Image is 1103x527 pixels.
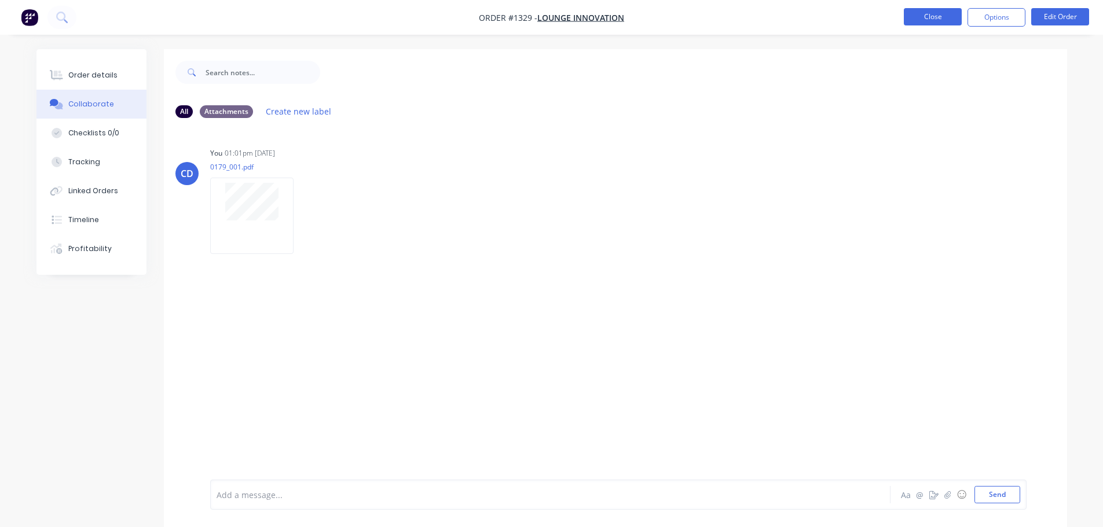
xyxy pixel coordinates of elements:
[68,186,118,196] div: Linked Orders
[537,12,624,23] a: Lounge Innovation
[21,9,38,26] img: Factory
[210,148,222,159] div: You
[181,167,193,180] div: CD
[36,205,146,234] button: Timeline
[36,176,146,205] button: Linked Orders
[68,99,114,109] div: Collaborate
[913,488,927,502] button: @
[899,488,913,502] button: Aa
[68,70,118,80] div: Order details
[260,104,338,119] button: Create new label
[68,244,112,254] div: Profitability
[200,105,253,118] div: Attachments
[68,157,100,167] div: Tracking
[68,215,99,225] div: Timeline
[68,128,119,138] div: Checklists 0/0
[479,12,537,23] span: Order #1329 -
[968,8,1025,27] button: Options
[904,8,962,25] button: Close
[206,61,320,84] input: Search notes...
[225,148,275,159] div: 01:01pm [DATE]
[36,61,146,90] button: Order details
[36,148,146,176] button: Tracking
[1031,8,1089,25] button: Edit Order
[175,105,193,118] div: All
[955,488,969,502] button: ☺
[36,119,146,148] button: Checklists 0/0
[36,234,146,263] button: Profitability
[210,162,305,172] p: 0179_001.pdf
[974,486,1020,503] button: Send
[36,90,146,119] button: Collaborate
